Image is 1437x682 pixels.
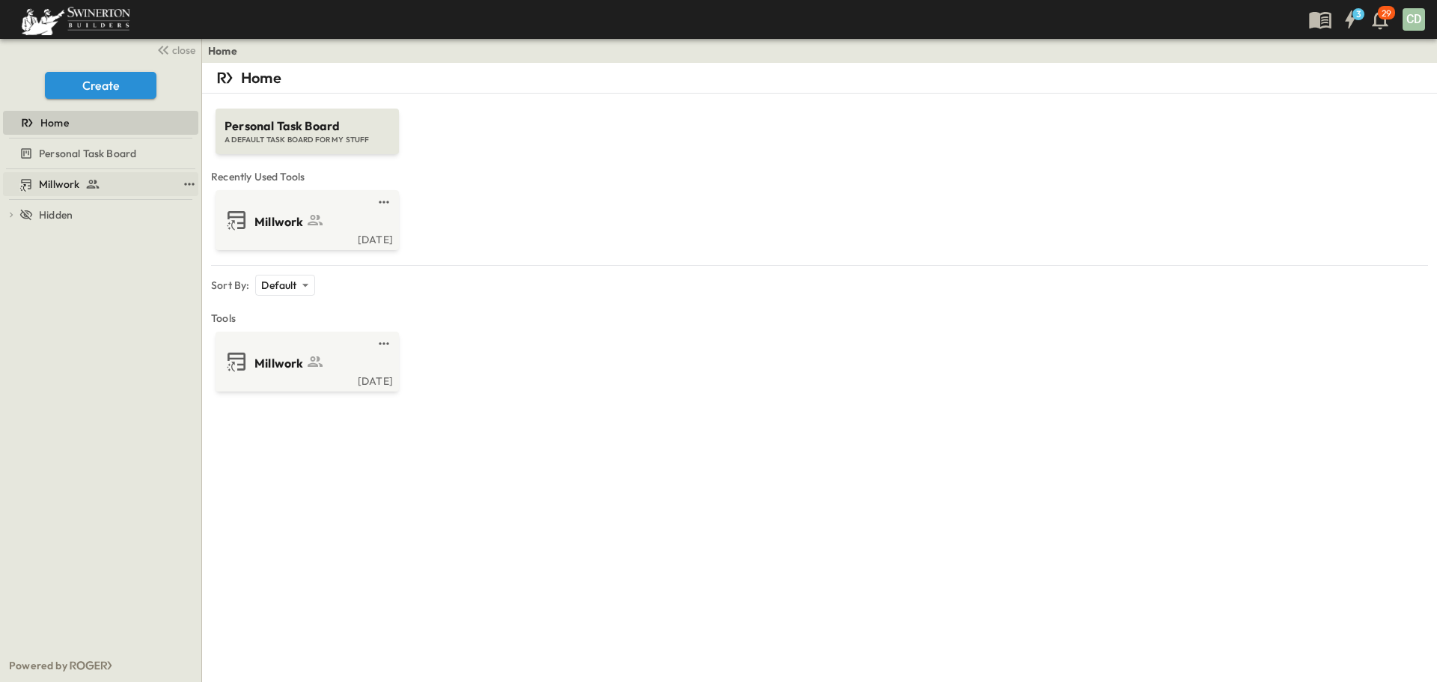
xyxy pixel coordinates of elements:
span: A DEFAULT TASK BOARD FOR MY STUFF [225,135,390,145]
span: Personal Task Board [39,146,136,161]
a: [DATE] [219,232,393,244]
button: test [180,175,198,193]
button: Create [45,72,156,99]
div: CD [1403,8,1425,31]
p: 29 [1382,7,1391,19]
p: Default [261,278,296,293]
a: Personal Task BoardA DEFAULT TASK BOARD FOR MY STUFF [214,94,400,154]
a: Home [208,43,237,58]
span: Hidden [39,207,73,222]
p: Sort By: [211,278,249,293]
span: Personal Task Board [225,118,390,135]
button: close [150,39,198,60]
p: Home [241,67,281,88]
div: Millworktest [3,172,198,196]
nav: breadcrumbs [208,43,246,58]
a: Millwork [219,350,393,374]
h6: 3 [1356,8,1361,20]
span: Recently Used Tools [211,169,1428,184]
button: CD [1401,7,1427,32]
button: test [375,193,393,211]
a: [DATE] [219,374,393,386]
a: Personal Task Board [3,143,195,164]
a: Millwork [3,174,177,195]
span: close [172,43,195,58]
div: Default [255,275,314,296]
button: test [375,335,393,353]
img: 6c363589ada0b36f064d841b69d3a419a338230e66bb0a533688fa5cc3e9e735.png [18,4,133,35]
div: Personal Task Boardtest [3,141,198,165]
span: Millwork [254,355,303,372]
span: Millwork [39,177,79,192]
span: Millwork [254,213,303,231]
a: Home [3,112,195,133]
span: Home [40,115,69,130]
button: 3 [1335,6,1365,33]
span: Tools [211,311,1428,326]
a: Millwork [219,208,393,232]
